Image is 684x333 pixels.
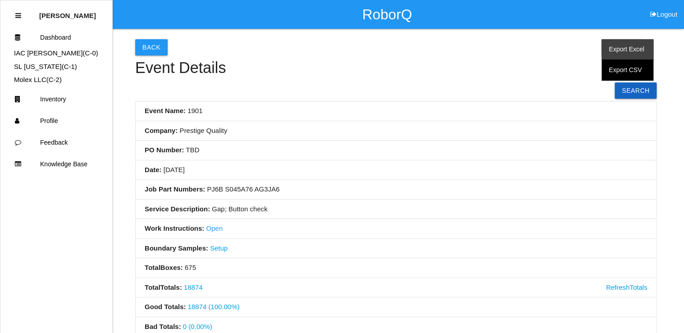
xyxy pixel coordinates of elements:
li: PJ6B S045A76 AG3JA6 [136,180,656,200]
a: Molex LLC(C-2) [14,76,62,83]
a: Open [206,224,223,232]
b: Service Description: [145,205,210,213]
b: Event Name: [145,107,186,114]
b: Work Instructions: [145,224,204,232]
b: PO Number: [145,146,184,154]
a: Inventory [0,88,112,110]
b: Date: [145,166,162,173]
b: Good Totals : [145,303,186,310]
b: Bad Totals : [145,323,181,330]
a: Feedback [0,132,112,153]
a: Dashboard [0,27,112,48]
li: 675 [136,258,656,278]
div: Close [15,5,21,27]
div: IAC Alma's Dashboard [0,48,112,59]
a: Profile [0,110,112,132]
a: 18874 [184,283,203,291]
b: Boundary Samples: [145,244,208,252]
a: Knowledge Base [0,153,112,175]
a: IAC [PERSON_NAME](C-0) [14,49,98,57]
li: Gap; Button check [136,200,656,219]
a: 0 (0.00%) [183,323,212,330]
div: Molex LLC's Dashboard [0,75,112,85]
a: 18874 (100.00%) [188,303,240,310]
li: 1901 [136,101,656,121]
li: [DATE] [136,160,656,180]
b: Total Boxes : [145,264,183,271]
button: Back [135,39,168,55]
p: Thomas Sontag [39,5,96,19]
a: Search [615,82,657,99]
a: Setup [210,244,228,252]
a: Refresh Totals [606,283,648,293]
b: Total Totals : [145,283,182,291]
div: SL Tennessee's Dashboard [0,62,112,72]
b: Job Part Numbers: [145,185,205,193]
li: Prestige Quality [136,121,656,141]
h4: Event Details [135,59,657,77]
a: Export CSV [602,60,653,81]
b: Company: [145,127,178,134]
a: Export Excel [602,39,653,60]
li: TBD [136,141,656,160]
a: SL [US_STATE](C-1) [14,63,77,70]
